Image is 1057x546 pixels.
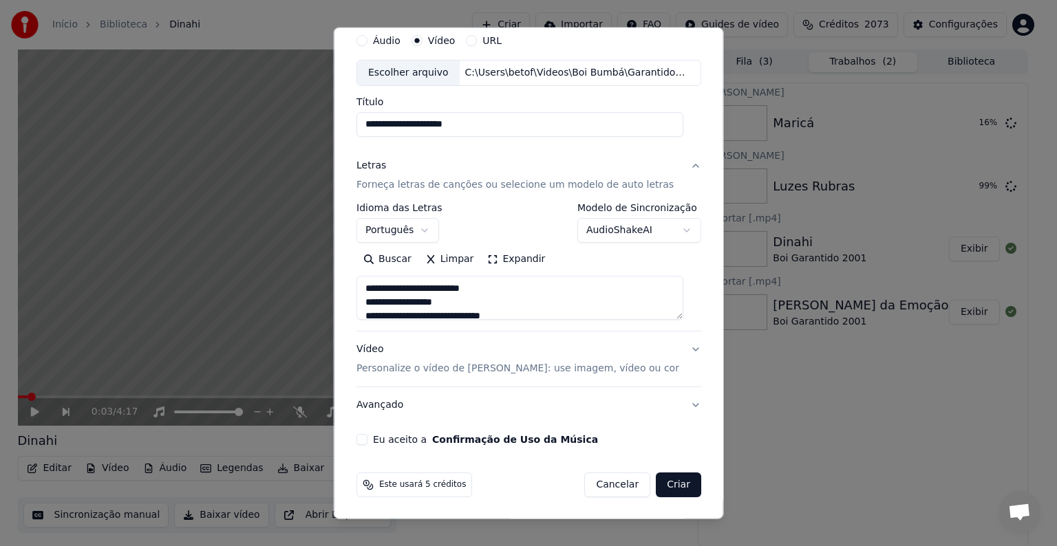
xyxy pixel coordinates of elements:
button: Avançado [356,387,701,423]
button: Expandir [480,248,552,270]
button: Eu aceito a [432,435,598,444]
button: LetrasForneça letras de canções ou selecione um modelo de auto letras [356,148,701,203]
label: Áudio [373,36,401,45]
button: Buscar [356,248,418,270]
p: Forneça letras de canções ou selecione um modelo de auto letras [356,178,674,192]
div: Vídeo [356,342,679,375]
label: URL [482,36,502,45]
label: Eu aceito a [373,435,598,444]
button: VídeoPersonalize o vídeo de [PERSON_NAME]: use imagem, vídeo ou cor [356,331,701,386]
p: Personalize o vídeo de [PERSON_NAME]: use imagem, vídeo ou cor [356,362,679,375]
label: Título [356,97,701,107]
button: Limpar [418,248,480,270]
span: Este usará 5 créditos [379,479,466,490]
div: Escolher arquivo [357,61,460,85]
label: Vídeo [427,36,455,45]
div: C:\Users\betof\Videos\Boi Bumbá\Garantido 2001\Volume 02\O Segredo das Máscaras - Garantido 2001 ... [459,66,693,80]
div: Letras [356,159,386,173]
button: Criar [656,472,701,497]
label: Modelo de Sincronização [577,203,701,212]
label: Idioma das Letras [356,203,442,212]
div: LetrasForneça letras de canções ou selecione um modelo de auto letras [356,203,701,331]
button: Cancelar [584,472,650,497]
